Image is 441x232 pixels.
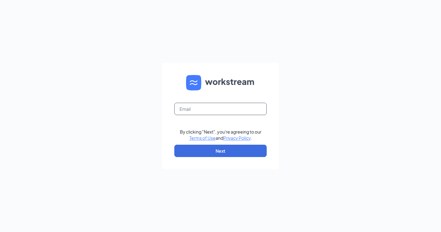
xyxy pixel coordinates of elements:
div: By clicking "Next", you're agreeing to our and . [180,129,261,141]
button: Next [174,145,267,157]
img: WS logo and Workstream text [186,75,255,90]
a: Privacy Policy [223,135,251,141]
a: Terms of Use [189,135,216,141]
input: Email [174,103,267,115]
